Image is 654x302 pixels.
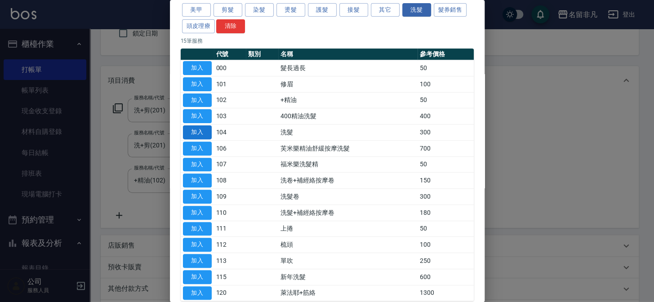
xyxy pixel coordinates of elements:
[214,60,246,76] td: 000
[214,204,246,221] td: 110
[214,3,242,17] button: 剪髮
[418,76,474,92] td: 100
[278,124,418,141] td: 洗髮
[214,221,246,237] td: 111
[214,124,246,141] td: 104
[418,173,474,189] td: 150
[182,19,215,33] button: 頭皮理療
[278,285,418,301] td: 萊法耶+筋絡
[418,221,474,237] td: 50
[278,108,418,124] td: 400精油洗髮
[182,3,211,17] button: 美甲
[183,238,212,252] button: 加入
[418,140,474,156] td: 700
[214,76,246,92] td: 101
[216,19,245,33] button: 清除
[183,222,212,236] button: 加入
[278,92,418,108] td: +精油
[183,61,212,75] button: 加入
[278,204,418,221] td: 洗髮+補經絡按摩卷
[183,109,212,123] button: 加入
[214,108,246,124] td: 103
[183,142,212,155] button: 加入
[214,173,246,189] td: 108
[214,156,246,173] td: 107
[418,156,474,173] td: 50
[418,60,474,76] td: 50
[371,3,400,17] button: 其它
[183,254,212,268] button: 加入
[278,237,418,253] td: 梳頭
[214,49,246,60] th: 代號
[214,237,246,253] td: 112
[278,76,418,92] td: 修眉
[183,173,212,187] button: 加入
[214,189,246,205] td: 109
[245,3,274,17] button: 染髮
[183,286,212,300] button: 加入
[183,93,212,107] button: 加入
[418,108,474,124] td: 400
[183,77,212,91] button: 加入
[276,3,305,17] button: 燙髮
[278,156,418,173] td: 福米樂洗髮精
[214,140,246,156] td: 106
[278,49,418,60] th: 名稱
[214,92,246,108] td: 102
[183,190,212,204] button: 加入
[418,189,474,205] td: 300
[278,173,418,189] td: 洗卷+補經絡按摩卷
[278,140,418,156] td: 芙米樂精油舒緩按摩洗髮
[183,206,212,220] button: 加入
[418,49,474,60] th: 參考價格
[418,285,474,301] td: 1300
[339,3,368,17] button: 接髮
[278,253,418,269] td: 單吹
[418,204,474,221] td: 180
[278,189,418,205] td: 洗髮卷
[183,125,212,139] button: 加入
[214,269,246,285] td: 115
[183,158,212,172] button: 加入
[418,253,474,269] td: 250
[214,285,246,301] td: 120
[278,60,418,76] td: 髮長過長
[308,3,337,17] button: 護髮
[181,37,474,45] p: 15 筆服務
[418,269,474,285] td: 600
[278,221,418,237] td: 上捲
[418,124,474,141] td: 300
[434,3,467,17] button: 髮券銷售
[214,253,246,269] td: 113
[278,269,418,285] td: 新年洗髮
[246,49,278,60] th: 類別
[418,92,474,108] td: 50
[183,270,212,284] button: 加入
[402,3,431,17] button: 洗髮
[418,237,474,253] td: 100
